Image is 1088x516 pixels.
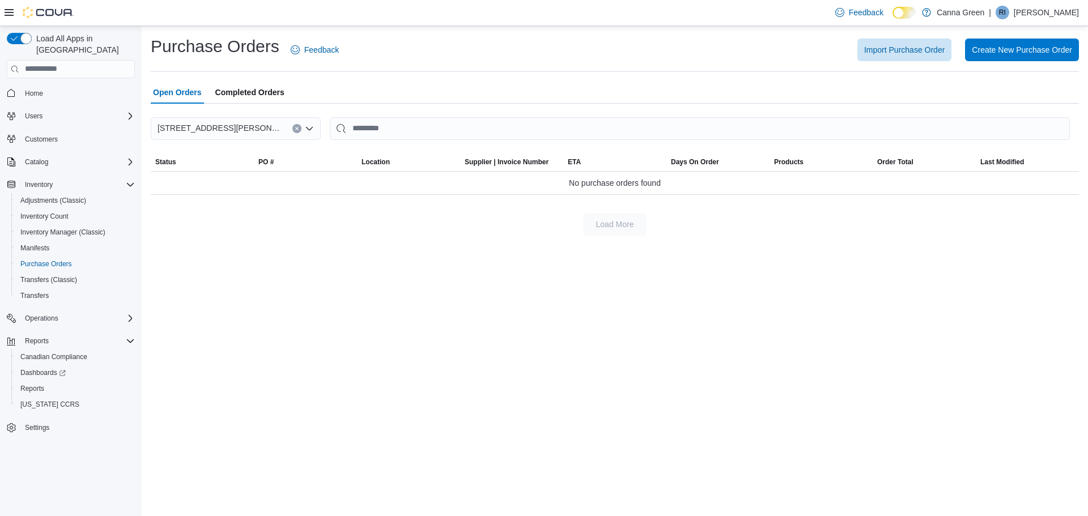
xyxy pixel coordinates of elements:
[362,157,390,167] span: Location
[972,44,1072,56] span: Create New Purchase Order
[25,135,58,144] span: Customers
[965,39,1079,61] button: Create New Purchase Order
[583,213,647,236] button: Load More
[996,6,1009,19] div: Raven Irwin
[357,153,460,171] button: Location
[155,157,176,167] span: Status
[258,157,274,167] span: PO #
[292,124,301,133] button: Clear input
[11,381,139,396] button: Reports
[20,132,135,146] span: Customers
[16,350,92,364] a: Canadian Compliance
[32,33,135,56] span: Load All Apps in [GEOGRAPHIC_DATA]
[2,333,139,349] button: Reports
[999,6,1006,19] span: RI
[11,288,139,304] button: Transfers
[2,310,139,326] button: Operations
[16,398,135,411] span: Washington CCRS
[857,39,951,61] button: Import Purchase Order
[16,257,135,271] span: Purchase Orders
[20,86,135,100] span: Home
[20,421,54,434] a: Settings
[16,210,135,223] span: Inventory Count
[25,314,58,323] span: Operations
[16,241,54,255] a: Manifests
[877,157,913,167] span: Order Total
[20,291,49,300] span: Transfers
[20,400,79,409] span: [US_STATE] CCRS
[2,177,139,193] button: Inventory
[2,131,139,147] button: Customers
[20,334,53,348] button: Reports
[16,366,70,379] a: Dashboards
[16,210,73,223] a: Inventory Count
[11,240,139,256] button: Manifests
[2,85,139,101] button: Home
[11,224,139,240] button: Inventory Manager (Classic)
[151,35,279,58] h1: Purchase Orders
[460,153,563,171] button: Supplier | Invoice Number
[849,7,883,18] span: Feedback
[23,7,74,18] img: Cova
[596,219,634,230] span: Load More
[563,153,666,171] button: ETA
[16,194,135,207] span: Adjustments (Classic)
[2,154,139,170] button: Catalog
[980,157,1024,167] span: Last Modified
[20,133,62,146] a: Customers
[989,6,991,19] p: |
[937,6,984,19] p: Canna Green
[254,153,357,171] button: PO #
[25,423,49,432] span: Settings
[20,109,135,123] span: Users
[16,366,135,379] span: Dashboards
[16,273,82,287] a: Transfers (Classic)
[20,87,48,100] a: Home
[20,109,47,123] button: Users
[20,228,105,237] span: Inventory Manager (Classic)
[16,382,49,395] a: Reports
[11,193,139,208] button: Adjustments (Classic)
[1014,6,1079,19] p: [PERSON_NAME]
[16,225,135,239] span: Inventory Manager (Classic)
[2,419,139,436] button: Settings
[2,108,139,124] button: Users
[864,44,945,56] span: Import Purchase Order
[892,7,916,19] input: Dark Mode
[465,157,549,167] span: Supplier | Invoice Number
[16,241,135,255] span: Manifests
[20,275,77,284] span: Transfers (Classic)
[20,312,135,325] span: Operations
[11,208,139,224] button: Inventory Count
[25,157,48,167] span: Catalog
[7,80,135,466] nav: Complex example
[25,180,53,189] span: Inventory
[330,117,1070,140] input: This is a search bar. After typing your query, hit enter to filter the results lower in the page.
[20,368,66,377] span: Dashboards
[16,289,53,302] a: Transfers
[20,334,135,348] span: Reports
[11,396,139,412] button: [US_STATE] CCRS
[16,273,135,287] span: Transfers (Classic)
[16,350,135,364] span: Canadian Compliance
[158,121,281,135] span: [STREET_ADDRESS][PERSON_NAME]
[16,257,76,271] a: Purchase Orders
[20,178,57,191] button: Inventory
[20,196,86,205] span: Adjustments (Classic)
[20,212,69,221] span: Inventory Count
[666,153,770,171] button: Days On Order
[568,157,581,167] span: ETA
[20,420,135,434] span: Settings
[11,349,139,365] button: Canadian Compliance
[16,194,91,207] a: Adjustments (Classic)
[20,155,53,169] button: Catalog
[153,81,202,104] span: Open Orders
[831,1,888,24] a: Feedback
[20,312,63,325] button: Operations
[304,44,339,56] span: Feedback
[16,225,110,239] a: Inventory Manager (Classic)
[25,112,42,121] span: Users
[976,153,1079,171] button: Last Modified
[16,382,135,395] span: Reports
[20,384,44,393] span: Reports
